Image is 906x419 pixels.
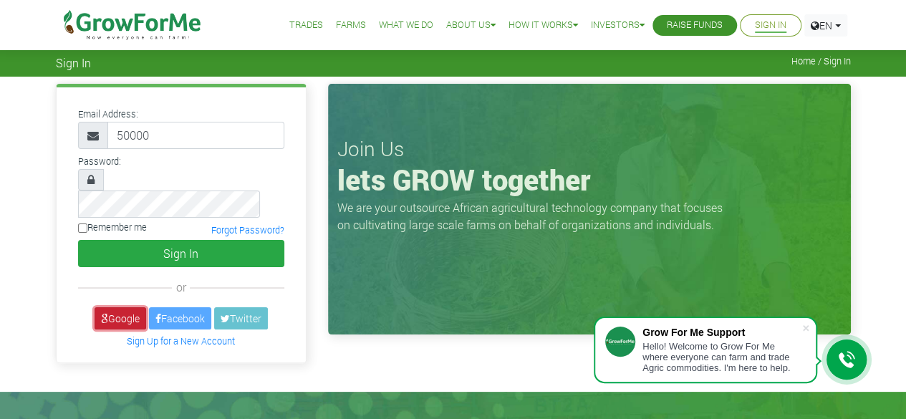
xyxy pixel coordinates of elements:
a: Farms [336,18,366,33]
div: or [78,279,284,296]
a: About Us [446,18,496,33]
a: Investors [591,18,645,33]
label: Email Address: [78,107,138,121]
label: Password: [78,155,121,168]
a: Forgot Password? [211,224,284,236]
a: What We Do [379,18,433,33]
a: Trades [289,18,323,33]
a: Sign In [755,18,786,33]
a: Sign Up for a New Account [127,335,235,347]
h1: lets GROW together [337,163,842,197]
div: Grow For Me Support [642,327,801,338]
a: Raise Funds [667,18,723,33]
h3: Join Us [337,137,842,161]
label: Remember me [78,221,147,234]
a: How it Works [509,18,578,33]
input: Remember me [78,223,87,233]
div: Hello! Welcome to Grow For Me where everyone can farm and trade Agric commodities. I'm here to help. [642,341,801,373]
a: EN [804,14,847,37]
span: Home / Sign In [791,56,851,67]
span: Sign In [56,56,91,69]
button: Sign In [78,240,284,267]
input: Email Address [107,122,284,149]
p: We are your outsource African agricultural technology company that focuses on cultivating large s... [337,199,731,233]
a: Google [95,307,146,329]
